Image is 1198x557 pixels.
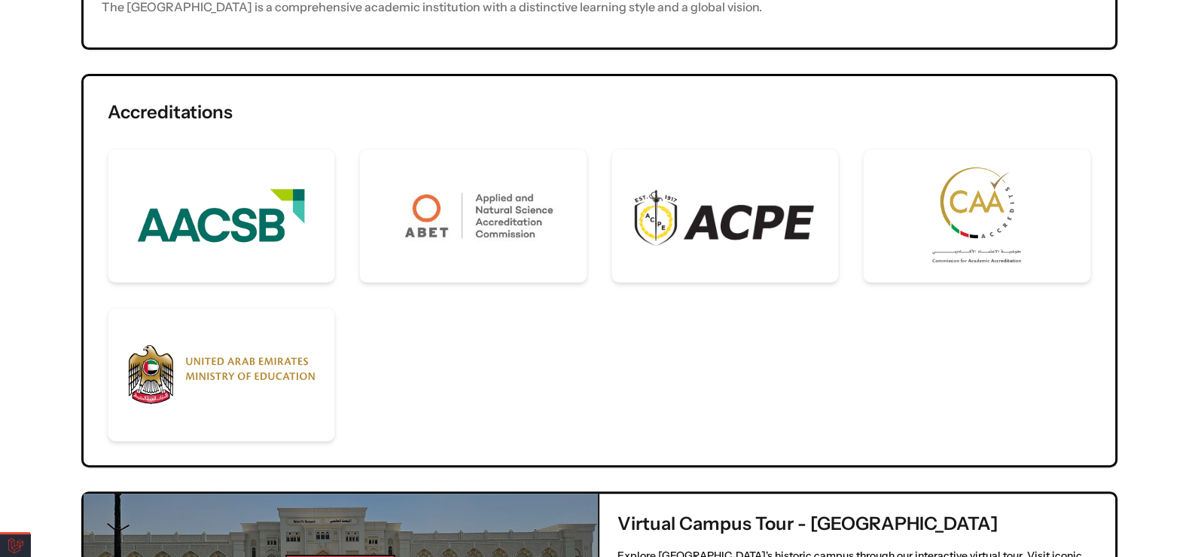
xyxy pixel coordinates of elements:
img: AACSB International [134,167,308,264]
img: Commission for Academic Accreditation (CAA) [932,167,1021,264]
h2: Virtual Campus Tour - [GEOGRAPHIC_DATA] [617,512,1097,536]
img: Ministry of Education (MOE) [127,344,317,406]
h2: Accreditations [108,100,233,124]
img: ACPE [630,183,821,248]
img: ABET Accreditation [378,175,569,257]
